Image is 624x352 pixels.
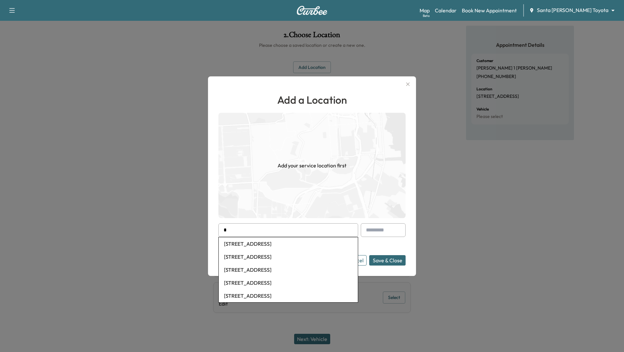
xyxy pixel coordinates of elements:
li: [STREET_ADDRESS] [219,263,358,276]
img: Curbee Logo [296,6,328,15]
h1: Add your service location first [278,162,346,169]
a: Calendar [435,7,457,14]
li: [STREET_ADDRESS] [219,276,358,289]
img: empty-map-CL6vilOE.png [218,113,406,218]
span: Santa [PERSON_NAME] Toyota [537,7,608,14]
li: [STREET_ADDRESS] [219,250,358,263]
li: [STREET_ADDRESS] [219,237,358,250]
a: Book New Appointment [462,7,517,14]
div: Beta [423,13,430,18]
li: [STREET_ADDRESS] [219,289,358,302]
h1: Add a Location [218,92,406,108]
a: MapBeta [420,7,430,14]
button: Save & Close [369,255,406,266]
